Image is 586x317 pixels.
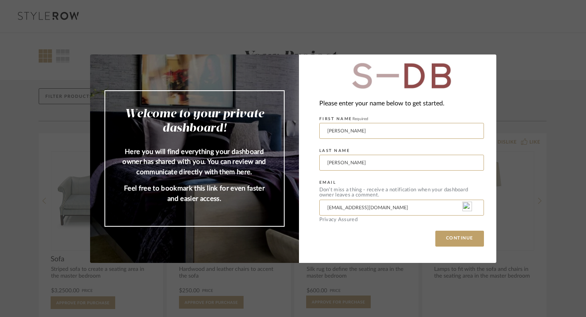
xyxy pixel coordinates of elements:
input: Enter Last Name [319,155,484,171]
div: Please enter your name below to get started. [319,98,484,109]
div: Privacy Assured [319,217,484,222]
button: CONTINUE [435,231,484,247]
input: Enter First Name [319,123,484,139]
div: Don’t miss a thing - receive a notification when your dashboard owner leaves a comment. [319,187,484,198]
label: LAST NAME [319,148,350,153]
h2: Welcome to your private dashboard! [121,107,268,136]
p: Feel free to bookmark this link for even faster and easier access. [121,183,268,204]
label: EMAIL [319,180,336,185]
p: Here you will find everything your dashboard owner has shared with you. You can review and commun... [121,147,268,177]
input: Enter Email [319,200,484,216]
img: npw-badge-icon-locked.svg [462,202,472,211]
label: FIRST NAME [319,117,368,121]
span: Required [352,117,368,121]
